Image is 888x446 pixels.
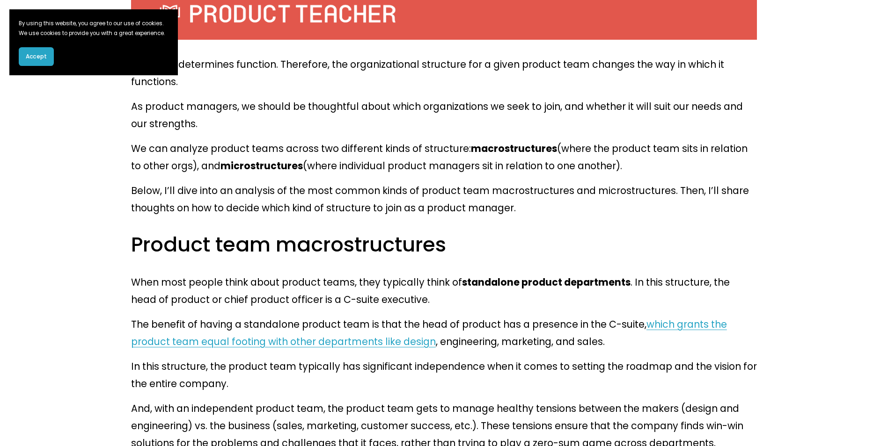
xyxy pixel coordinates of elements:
p: Structure determines function. Therefore, the organizational structure for a given product team c... [131,56,757,90]
strong: standalone product departments [462,275,631,289]
a: which grants the product team equal footing with other departments like design [131,317,727,348]
p: In this structure, the product team typically has significant independence when it comes to setti... [131,358,757,392]
p: The benefit of having a standalone product team is that the head of product has a presence in the... [131,316,757,350]
strong: macrostructures [471,142,557,155]
p: Below, I’ll dive into an analysis of the most common kinds of product team macrostructures and mi... [131,182,757,216]
section: Cookie banner [9,9,178,75]
span: Accept [26,52,47,61]
p: As product managers, we should be thoughtful about which organizations we seek to join, and wheth... [131,98,757,132]
p: We can analyze product teams across two different kinds of structure: (where the product team sit... [131,140,757,174]
p: By using this website, you agree to our use of cookies. We use cookies to provide you with a grea... [19,19,169,38]
button: Accept [19,47,54,66]
h3: Product team macrostructures [131,231,757,259]
strong: microstructures [220,159,303,173]
p: When most people think about product teams, they typically think of . In this structure, the head... [131,273,757,308]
